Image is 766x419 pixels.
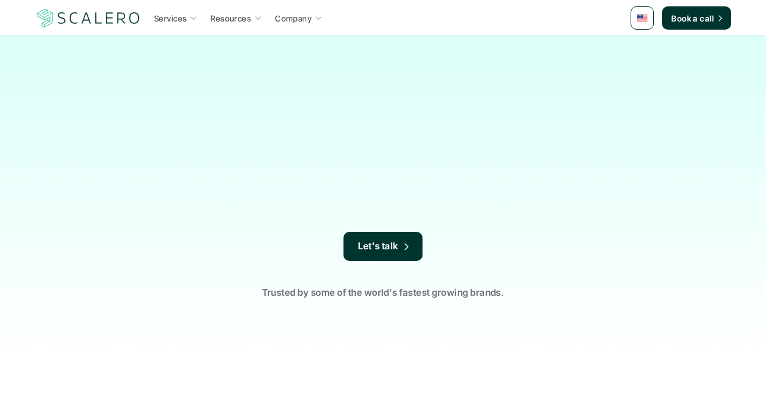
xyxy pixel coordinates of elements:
[662,6,731,30] a: Book a call
[210,12,251,24] p: Resources
[154,12,187,24] p: Services
[35,8,142,28] a: Scalero company logotype
[180,76,586,159] h1: The premier lifecycle marketing studio✨
[194,165,572,232] p: From strategy to execution, we bring deep expertise in top lifecycle marketing platforms—[DOMAIN_...
[275,12,312,24] p: Company
[35,7,142,29] img: Scalero company logotype
[671,12,714,24] p: Book a call
[343,232,423,261] a: Let's talk
[358,239,399,254] p: Let's talk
